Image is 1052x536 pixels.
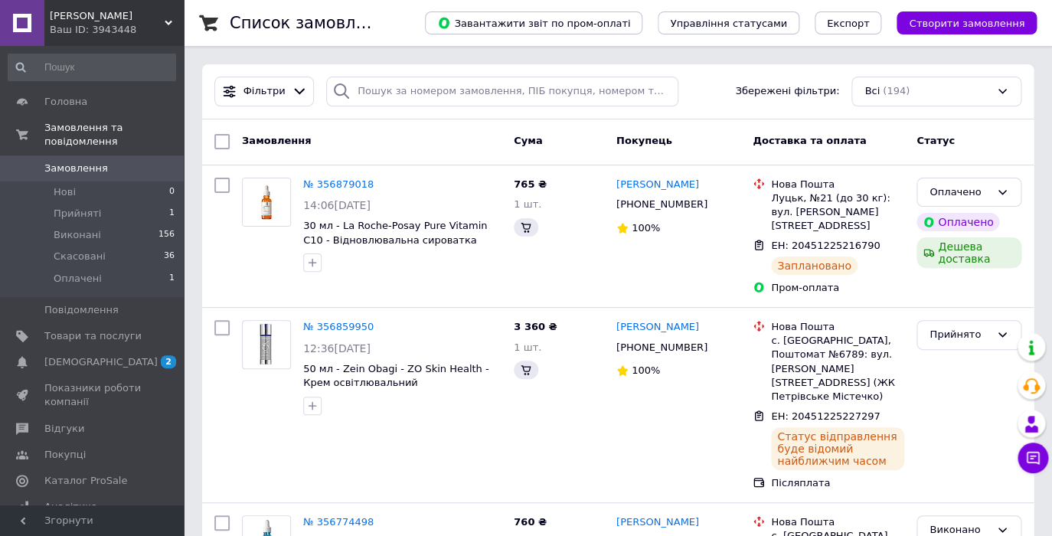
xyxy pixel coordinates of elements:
span: 1 [169,207,175,221]
div: Оплачено [916,213,999,231]
div: Заплановано [771,257,858,275]
span: Замовлення та повідомлення [44,121,184,149]
span: 765 ₴ [514,178,547,190]
span: 1 шт. [514,342,541,353]
span: Управління статусами [670,18,787,29]
div: [PHONE_NUMBER] [613,338,711,358]
span: ЕН: 20451225216790 [771,240,880,251]
a: № 356879018 [303,178,374,190]
span: Покупці [44,448,86,462]
span: Замовлення [44,162,108,175]
span: Показники роботи компанії [44,381,142,409]
span: 100% [632,364,660,376]
a: Фото товару [242,320,291,369]
button: Експорт [815,11,882,34]
span: 100% [632,222,660,234]
div: Післяплата [771,476,904,490]
h1: Список замовлень [230,14,385,32]
span: Покупець [616,135,672,146]
span: Збережені фільтри: [735,84,839,99]
span: Замовлення [242,135,311,146]
input: Пошук за номером замовлення, ПІБ покупця, номером телефону, Email, номером накладної [326,77,678,106]
div: Дешева доставка [916,237,1021,268]
input: Пошук [8,54,176,81]
span: 36 [164,250,175,263]
span: 0 [169,185,175,199]
button: Управління статусами [658,11,799,34]
button: Створити замовлення [897,11,1037,34]
span: [DEMOGRAPHIC_DATA] [44,355,158,369]
span: Руда Білка [50,9,165,23]
span: Завантажити звіт по пром-оплаті [437,16,630,30]
a: № 356774498 [303,516,374,528]
span: Статус [916,135,955,146]
span: Головна [44,95,87,109]
div: Ваш ID: 3943448 [50,23,184,37]
div: с. [GEOGRAPHIC_DATA], Поштомат №6789: вул. [PERSON_NAME][STREET_ADDRESS] (ЖК Петрівське Містечко) [771,334,904,404]
div: Пром-оплата [771,281,904,295]
span: Повідомлення [44,303,119,317]
span: 1 шт. [514,198,541,210]
a: Фото товару [242,178,291,227]
span: Створити замовлення [909,18,1024,29]
div: Нова Пошта [771,320,904,334]
button: Завантажити звіт по пром-оплаті [425,11,642,34]
span: Cума [514,135,542,146]
span: Фільтри [243,84,286,99]
div: Нова Пошта [771,178,904,191]
div: Луцьк, №21 (до 30 кг): вул. [PERSON_NAME][STREET_ADDRESS] [771,191,904,234]
span: 760 ₴ [514,516,547,528]
div: Оплачено [929,185,990,201]
span: 1 [169,272,175,286]
div: Статус відправлення буде відомий найближчим часом [771,427,904,470]
span: Прийняті [54,207,101,221]
span: Скасовані [54,250,106,263]
span: Аналітика [44,500,97,514]
span: Товари та послуги [44,329,142,343]
button: Чат з покупцем [1018,443,1048,473]
a: Створити замовлення [881,17,1037,28]
a: [PERSON_NAME] [616,178,699,192]
span: 14:06[DATE] [303,199,371,211]
div: [PHONE_NUMBER] [613,194,711,214]
img: Фото товару [243,178,290,226]
span: Відгуки [44,422,84,436]
a: [PERSON_NAME] [616,320,699,335]
a: 50 мл - Zein Obagi - ZO Skin Health - Крем освітлювальний [MEDICAL_DATA] Skin Brightener 5% [303,363,488,403]
span: Виконані [54,228,101,242]
span: Всі [864,84,880,99]
img: Фото товару [249,321,284,368]
span: 156 [158,228,175,242]
span: (194) [883,85,910,96]
a: 30 мл - La Roche-Posay Pure Vitamin C10 - Відновлювальна сироватка проти зморшок з антиоксидантни... [303,220,490,274]
span: Експорт [827,18,870,29]
span: Оплачені [54,272,102,286]
span: Доставка та оплата [753,135,866,146]
span: Каталог ProSale [44,474,127,488]
span: ЕН: 20451225227297 [771,410,880,422]
span: Нові [54,185,76,199]
div: Нова Пошта [771,515,904,529]
span: 3 360 ₴ [514,321,557,332]
span: 2 [161,355,176,368]
div: Прийнято [929,327,990,343]
span: 12:36[DATE] [303,342,371,355]
a: [PERSON_NAME] [616,515,699,530]
a: № 356859950 [303,321,374,332]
